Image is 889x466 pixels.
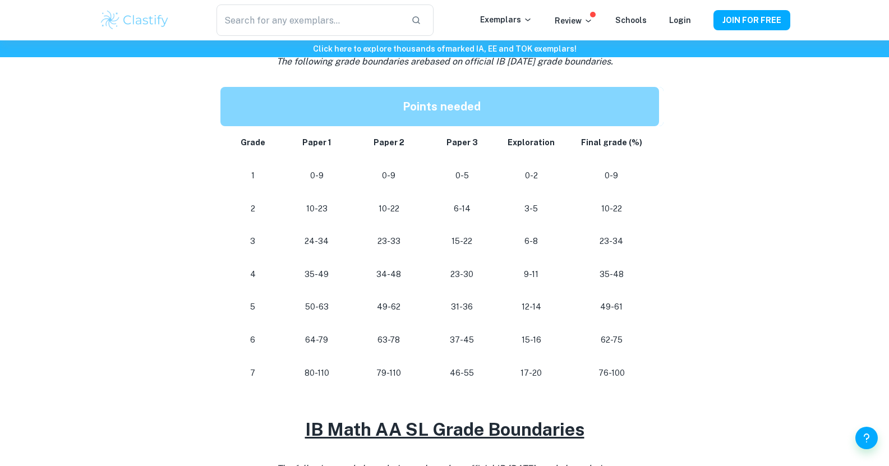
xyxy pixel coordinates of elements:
p: 15-22 [435,234,490,249]
i: The following grade boundaries are [277,56,613,67]
strong: Grade [241,138,265,147]
a: Login [669,16,691,25]
p: 24-34 [290,234,343,249]
p: 31-36 [435,299,490,315]
p: 4 [234,267,273,282]
p: 0-9 [361,168,417,183]
button: JOIN FOR FREE [713,10,790,30]
p: 35-48 [573,267,650,282]
p: 6-8 [508,234,555,249]
p: 76-100 [573,366,650,381]
p: 49-62 [361,299,417,315]
p: 23-30 [435,267,490,282]
p: 35-49 [290,267,343,282]
strong: Paper 3 [446,138,478,147]
p: Review [555,15,593,27]
p: 6 [234,333,273,348]
img: Clastify logo [99,9,171,31]
p: 15-16 [508,333,555,348]
p: 0-9 [573,168,650,183]
h6: Click here to explore thousands of marked IA, EE and TOK exemplars ! [2,43,887,55]
p: 0-5 [435,168,490,183]
strong: Final grade (%) [581,138,642,147]
p: 7 [234,366,273,381]
p: 34-48 [361,267,417,282]
p: 3 [234,234,273,249]
p: 0-2 [508,168,555,183]
p: 80-110 [290,366,343,381]
p: 79-110 [361,366,417,381]
u: IB Math AA SL Grade Boundaries [305,419,584,440]
p: 1 [234,168,273,183]
p: 50-63 [290,299,343,315]
strong: Exploration [508,138,555,147]
p: 9-11 [508,267,555,282]
span: based on official IB [DATE] grade boundaries. [424,56,613,67]
button: Help and Feedback [855,427,878,449]
p: 2 [234,201,273,216]
strong: Points needed [403,100,481,113]
strong: Paper 1 [302,138,331,147]
p: 64-79 [290,333,343,348]
strong: Paper 2 [374,138,404,147]
p: 62-75 [573,333,650,348]
p: 49-61 [573,299,650,315]
p: 46-55 [435,366,490,381]
p: 0-9 [290,168,343,183]
p: 63-78 [361,333,417,348]
p: 5 [234,299,273,315]
p: 23-33 [361,234,417,249]
p: Exemplars [480,13,532,26]
p: 10-22 [573,201,650,216]
p: 23-34 [573,234,650,249]
p: 10-23 [290,201,343,216]
p: 17-20 [508,366,555,381]
p: 37-45 [435,333,490,348]
p: 12-14 [508,299,555,315]
a: Schools [615,16,647,25]
p: 6-14 [435,201,490,216]
p: 10-22 [361,201,417,216]
input: Search for any exemplars... [217,4,402,36]
p: 3-5 [508,201,555,216]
